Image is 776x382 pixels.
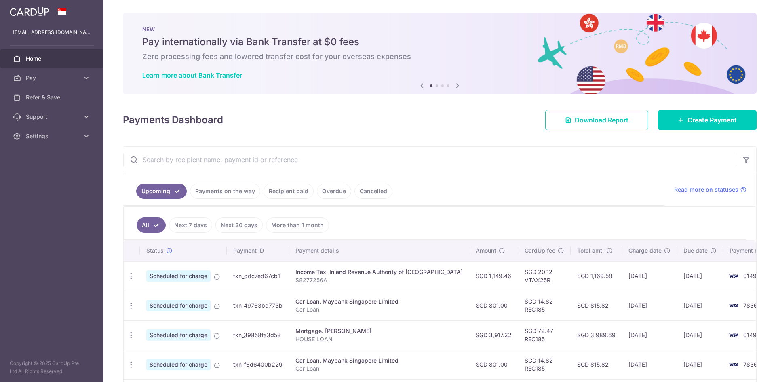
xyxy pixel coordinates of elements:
span: Total amt. [577,247,604,255]
span: Support [26,113,79,121]
div: Car Loan. Maybank Singapore Limited [295,298,463,306]
td: SGD 1,149.46 [469,261,518,291]
span: Scheduled for charge [146,270,211,282]
a: Download Report [545,110,648,130]
td: SGD 801.00 [469,350,518,379]
td: SGD 815.82 [571,350,622,379]
span: Due date [683,247,708,255]
span: Refer & Save [26,93,79,101]
p: Car Loan [295,365,463,373]
p: Car Loan [295,306,463,314]
td: SGD 3,917.22 [469,320,518,350]
p: [EMAIL_ADDRESS][DOMAIN_NAME] [13,28,91,36]
td: [DATE] [677,320,723,350]
span: Download Report [575,115,628,125]
div: Income Tax. Inland Revenue Authority of [GEOGRAPHIC_DATA] [295,268,463,276]
td: txn_ddc7ed67cb1 [227,261,289,291]
p: S8277256A [295,276,463,284]
a: Read more on statuses [674,186,746,194]
td: [DATE] [677,350,723,379]
td: SGD 801.00 [469,291,518,320]
a: Overdue [317,184,351,199]
td: [DATE] [622,291,677,320]
td: txn_39858fa3d58 [227,320,289,350]
span: 0149 [743,331,757,338]
span: 7836 [743,302,757,309]
td: SGD 815.82 [571,291,622,320]
td: [DATE] [677,291,723,320]
td: SGD 72.47 REC185 [518,320,571,350]
a: Upcoming [136,184,187,199]
div: Mortgage. [PERSON_NAME] [295,327,463,335]
td: SGD 1,169.58 [571,261,622,291]
h5: Pay internationally via Bank Transfer at $0 fees [142,36,737,49]
a: More than 1 month [266,217,329,233]
td: [DATE] [677,261,723,291]
a: Next 30 days [215,217,263,233]
img: Bank transfer banner [123,13,757,94]
td: [DATE] [622,350,677,379]
span: CardUp fee [525,247,555,255]
span: Settings [26,132,79,140]
input: Search by recipient name, payment id or reference [123,147,737,173]
a: Cancelled [354,184,392,199]
span: 0149 [743,272,757,279]
h4: Payments Dashboard [123,113,223,127]
span: Home [26,55,79,63]
span: Create Payment [687,115,737,125]
a: Payments on the way [190,184,260,199]
span: Pay [26,74,79,82]
a: Next 7 days [169,217,212,233]
td: SGD 14.82 REC185 [518,350,571,379]
td: [DATE] [622,320,677,350]
a: Create Payment [658,110,757,130]
td: SGD 3,989.69 [571,320,622,350]
th: Payment details [289,240,469,261]
span: Scheduled for charge [146,359,211,370]
p: HOUSE LOAN [295,335,463,343]
img: CardUp [10,6,49,16]
a: All [137,217,166,233]
span: Scheduled for charge [146,329,211,341]
td: SGD 20.12 VTAX25R [518,261,571,291]
img: Bank Card [725,271,742,281]
span: Read more on statuses [674,186,738,194]
p: NEW [142,26,737,32]
div: Car Loan. Maybank Singapore Limited [295,357,463,365]
td: [DATE] [622,261,677,291]
span: 7836 [743,361,757,368]
h6: Zero processing fees and lowered transfer cost for your overseas expenses [142,52,737,61]
span: Status [146,247,164,255]
span: Scheduled for charge [146,300,211,311]
a: Recipient paid [264,184,314,199]
td: txn_f6d6400b229 [227,350,289,379]
span: Amount [476,247,496,255]
td: SGD 14.82 REC185 [518,291,571,320]
a: Learn more about Bank Transfer [142,71,242,79]
td: txn_49763bd773b [227,291,289,320]
th: Payment ID [227,240,289,261]
img: Bank Card [725,330,742,340]
span: Charge date [628,247,662,255]
img: Bank Card [725,301,742,310]
img: Bank Card [725,360,742,369]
